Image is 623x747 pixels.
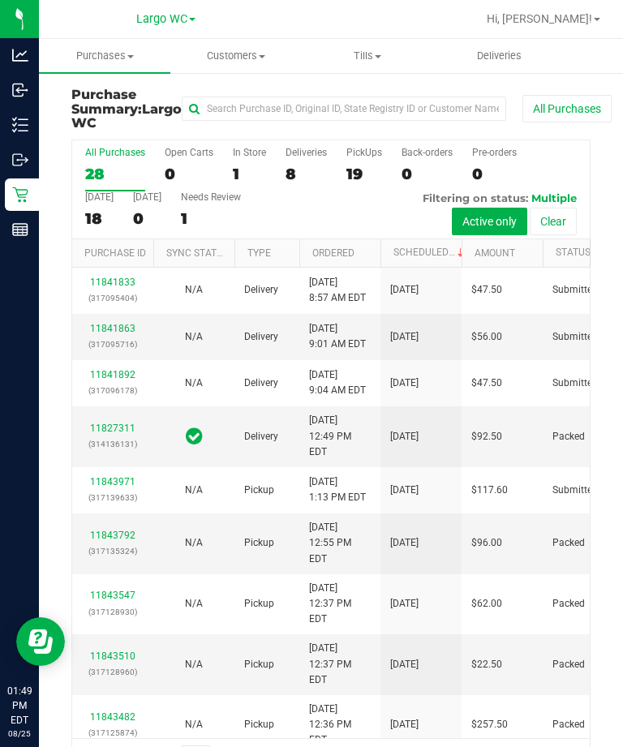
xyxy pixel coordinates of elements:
[393,247,467,258] a: Scheduled
[522,95,612,122] button: All Purchases
[185,657,203,672] button: N/A
[85,209,114,228] div: 18
[12,82,28,98] inline-svg: Inbound
[286,165,327,183] div: 8
[233,147,266,158] div: In Store
[84,247,146,259] a: Purchase ID
[136,12,187,26] span: Largo WC
[402,147,453,158] div: Back-orders
[244,657,274,672] span: Pickup
[244,535,274,551] span: Pickup
[165,147,213,158] div: Open Carts
[133,209,161,228] div: 0
[312,247,354,259] a: Ordered
[309,520,371,567] span: [DATE] 12:55 PM EDT
[471,717,508,732] span: $257.50
[82,725,144,741] p: (317125874)
[286,147,327,158] div: Deliveries
[12,117,28,133] inline-svg: Inventory
[170,39,302,73] a: Customers
[185,717,203,732] button: N/A
[552,657,585,672] span: Packed
[309,413,371,460] span: [DATE] 12:49 PM EDT
[531,191,577,204] span: Multiple
[90,590,135,601] a: 11843547
[71,88,182,131] h3: Purchase Summary:
[390,596,419,612] span: [DATE]
[346,147,382,158] div: PickUps
[471,329,502,345] span: $56.00
[471,657,502,672] span: $22.50
[244,483,274,498] span: Pickup
[471,429,502,444] span: $92.50
[475,247,515,259] a: Amount
[185,659,203,670] span: Not Applicable
[82,543,144,559] p: (317135324)
[390,329,419,345] span: [DATE]
[471,535,502,551] span: $96.00
[85,191,114,203] div: [DATE]
[71,101,182,131] span: Largo WC
[433,39,565,73] a: Deliveries
[90,369,135,380] a: 11841892
[185,377,203,389] span: Not Applicable
[171,49,301,63] span: Customers
[7,684,32,728] p: 01:49 PM EDT
[82,664,144,680] p: (317128960)
[82,436,144,452] p: (314136131)
[487,12,592,25] span: Hi, [PERSON_NAME]!
[12,152,28,168] inline-svg: Outbound
[346,165,382,183] div: 19
[244,329,278,345] span: Delivery
[471,376,502,391] span: $47.50
[244,282,278,298] span: Delivery
[302,39,433,73] a: Tills
[90,277,135,288] a: 11841833
[244,596,274,612] span: Pickup
[233,165,266,183] div: 1
[552,329,598,345] span: Submitted
[423,191,528,204] span: Filtering on status:
[185,329,203,345] button: N/A
[552,282,598,298] span: Submitted
[12,187,28,203] inline-svg: Retail
[390,376,419,391] span: [DATE]
[82,290,144,306] p: (317095404)
[181,209,241,228] div: 1
[552,717,585,732] span: Packed
[182,97,506,121] input: Search Purchase ID, Original ID, State Registry ID or Customer Name...
[552,483,598,498] span: Submitted
[85,165,145,183] div: 28
[12,221,28,238] inline-svg: Reports
[390,657,419,672] span: [DATE]
[85,147,145,158] div: All Purchases
[133,191,161,203] div: [DATE]
[90,650,135,662] a: 11843510
[244,429,278,444] span: Delivery
[82,337,144,352] p: (317095716)
[90,423,135,434] a: 11827311
[530,208,577,235] button: Clear
[181,191,241,203] div: Needs Review
[185,537,203,548] span: Not Applicable
[90,476,135,487] a: 11843971
[471,483,508,498] span: $117.60
[90,530,135,541] a: 11843792
[185,719,203,730] span: Not Applicable
[186,425,203,448] span: In Sync
[309,474,366,505] span: [DATE] 1:13 PM EDT
[309,641,371,688] span: [DATE] 12:37 PM EDT
[303,49,432,63] span: Tills
[90,323,135,334] a: 11841863
[390,429,419,444] span: [DATE]
[390,717,419,732] span: [DATE]
[471,596,502,612] span: $62.00
[185,598,203,609] span: Not Applicable
[39,39,170,73] a: Purchases
[402,165,453,183] div: 0
[452,208,527,235] button: Active only
[82,604,144,620] p: (317128930)
[185,376,203,391] button: N/A
[556,247,591,258] a: Status
[39,49,170,63] span: Purchases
